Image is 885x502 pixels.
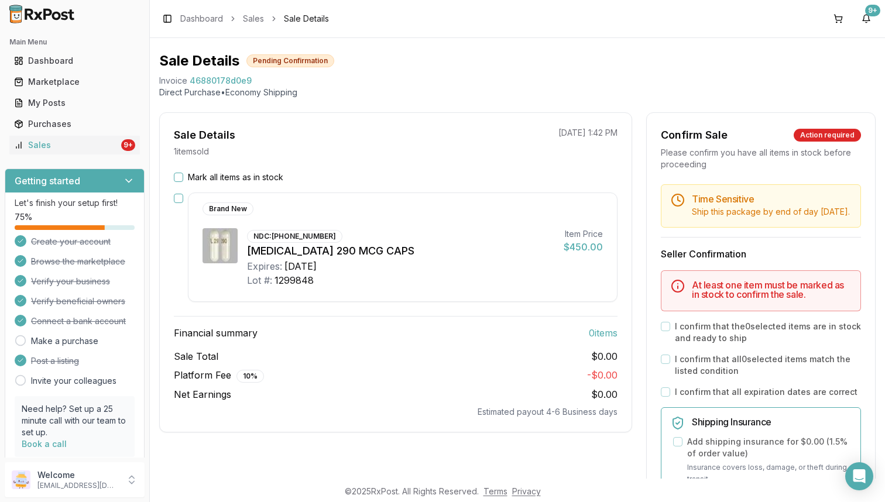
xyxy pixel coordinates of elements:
h1: Sale Details [159,51,239,70]
div: Sale Details [174,127,235,143]
label: Add shipping insurance for $0.00 ( 1.5 % of order value) [687,436,851,459]
h3: Seller Confirmation [661,247,861,261]
div: Lot #: [247,273,272,287]
span: Post a listing [31,355,79,367]
button: 9+ [857,9,876,28]
span: 46880178d0e9 [190,75,252,87]
span: Create your account [31,236,111,247]
h5: At least one item must be marked as in stock to confirm the sale. [692,280,851,299]
div: Please confirm you have all items in stock before proceeding [661,147,861,170]
span: 75 % [15,211,32,223]
div: 10 % [236,370,264,383]
span: $0.00 [591,349,618,363]
button: Purchases [5,115,145,133]
span: 0 item s [589,326,618,340]
div: $450.00 [564,240,603,254]
p: 1 item sold [174,146,209,157]
span: Net Earnings [174,387,231,401]
h2: Main Menu [9,37,140,47]
div: Pending Confirmation [246,54,334,67]
img: RxPost Logo [5,5,80,23]
a: Invite your colleagues [31,375,116,387]
div: Dashboard [14,55,135,67]
button: Sales9+ [5,136,145,154]
div: 9+ [865,5,880,16]
a: Dashboard [9,50,140,71]
label: I confirm that the 0 selected items are in stock and ready to ship [675,321,861,344]
div: Expires: [247,259,282,273]
button: Marketplace [5,73,145,91]
h5: Shipping Insurance [692,417,851,427]
span: Browse the marketplace [31,256,125,267]
p: Direct Purchase • Economy Shipping [159,87,876,98]
div: Brand New [203,202,253,215]
span: - $0.00 [587,369,618,381]
nav: breadcrumb [180,13,329,25]
div: [DATE] [284,259,317,273]
p: [EMAIL_ADDRESS][DOMAIN_NAME] [37,481,119,490]
div: [MEDICAL_DATA] 290 MCG CAPS [247,243,554,259]
p: Need help? Set up a 25 minute call with our team to set up. [22,403,128,438]
div: Confirm Sale [661,127,728,143]
a: Marketplace [9,71,140,92]
a: Dashboard [180,13,223,25]
h5: Time Sensitive [692,194,851,204]
p: Let's finish your setup first! [15,197,135,209]
div: My Posts [14,97,135,109]
a: Make a purchase [31,335,98,347]
div: Estimated payout 4-6 Business days [174,406,618,418]
p: Welcome [37,469,119,481]
img: Linzess 290 MCG CAPS [203,228,238,263]
div: Sales [14,139,119,151]
a: Terms [483,486,507,496]
span: $0.00 [591,388,618,400]
button: My Posts [5,94,145,112]
span: Verify beneficial owners [31,295,125,307]
p: Insurance covers loss, damage, or theft during transit. [687,462,851,484]
span: Ship this package by end of day [DATE] . [692,207,850,216]
a: My Posts [9,92,140,114]
label: Mark all items as in stock [188,171,283,183]
a: Book a call [22,439,67,449]
div: Invoice [159,75,187,87]
a: Purchases [9,114,140,135]
button: Dashboard [5,51,145,70]
div: Purchases [14,118,135,130]
span: Sale Details [284,13,329,25]
img: User avatar [12,470,30,489]
div: Action required [794,129,861,142]
p: [DATE] 1:42 PM [558,127,618,139]
span: Connect a bank account [31,315,126,327]
span: Platform Fee [174,368,264,383]
h3: Getting started [15,174,80,188]
div: Item Price [564,228,603,240]
span: Sale Total [174,349,218,363]
div: 9+ [121,139,135,151]
div: NDC: [PHONE_NUMBER] [247,230,342,243]
div: 1299848 [275,273,314,287]
a: Sales [243,13,264,25]
label: I confirm that all expiration dates are correct [675,386,857,398]
div: Open Intercom Messenger [845,462,873,490]
a: Privacy [512,486,541,496]
div: Marketplace [14,76,135,88]
label: I confirm that all 0 selected items match the listed condition [675,353,861,377]
span: Financial summary [174,326,258,340]
span: Verify your business [31,276,110,287]
a: Sales9+ [9,135,140,156]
